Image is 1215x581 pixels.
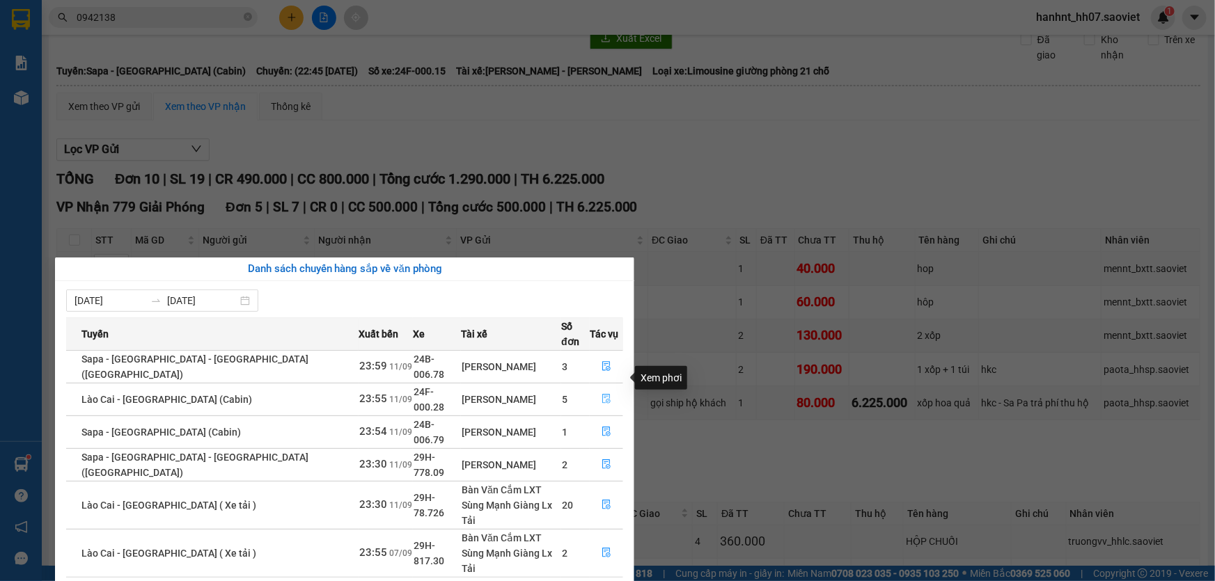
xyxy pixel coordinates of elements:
span: 24B-006.79 [414,419,444,445]
span: Xuất bến [359,326,398,342]
span: 24B-006.78 [414,353,444,380]
input: Đến ngày [167,293,237,308]
span: file-done [602,459,611,470]
div: Sùng Mạnh Giàng Lx Tải [462,498,561,528]
span: 07/09 [389,548,412,558]
span: Lào Cai - [GEOGRAPHIC_DATA] ( Xe tải ) [81,500,256,511]
span: Tài xế [461,326,487,342]
span: 11/09 [389,427,412,437]
div: Bàn Văn Cắm LXT [462,482,561,498]
button: file-done [590,494,622,516]
span: 29H-78.726 [414,492,444,518]
span: 23:30 [359,498,387,511]
span: 23:54 [359,425,387,438]
div: [PERSON_NAME] [462,457,561,472]
div: Bàn Văn Cắm LXT [462,530,561,546]
span: 29H-817.30 [414,540,444,566]
span: Số đơn [561,319,589,349]
button: file-done [590,421,622,443]
button: file-done [590,454,622,476]
span: 11/09 [389,500,412,510]
span: 24F-000.28 [414,386,444,413]
span: 23:59 [359,360,387,372]
span: file-done [602,548,611,559]
div: Sùng Mạnh Giàng Lx Tải [462,546,561,576]
span: 23:30 [359,458,387,470]
button: file-done [590,388,622,411]
span: 23:55 [359,392,387,405]
span: 23:55 [359,546,387,559]
div: Danh sách chuyến hàng sắp về văn phòng [66,261,623,278]
span: Sapa - [GEOGRAPHIC_DATA] (Cabin) [81,427,241,438]
span: file-done [602,427,611,438]
span: Sapa - [GEOGRAPHIC_DATA] - [GEOGRAPHIC_DATA] ([GEOGRAPHIC_DATA]) [81,353,308,380]
span: 11/09 [389,460,412,470]
span: file-done [602,500,611,511]
span: Tuyến [81,326,109,342]
span: 11/09 [389,395,412,404]
span: Sapa - [GEOGRAPHIC_DATA] - [GEOGRAPHIC_DATA] ([GEOGRAPHIC_DATA]) [81,452,308,478]
span: swap-right [150,295,162,306]
span: Lào Cai - [GEOGRAPHIC_DATA] ( Xe tải ) [81,548,256,559]
span: 2 [562,548,567,559]
span: to [150,295,162,306]
span: 3 [562,361,567,372]
span: file-done [602,394,611,405]
span: 20 [562,500,573,511]
span: Tác vụ [590,326,618,342]
span: 5 [562,394,567,405]
span: 2 [562,459,567,470]
span: file-done [602,361,611,372]
input: Từ ngày [75,293,145,308]
div: [PERSON_NAME] [462,424,561,440]
div: Xem phơi [635,366,687,390]
button: file-done [590,542,622,564]
span: Lào Cai - [GEOGRAPHIC_DATA] (Cabin) [81,394,252,405]
div: [PERSON_NAME] [462,392,561,407]
button: file-done [590,356,622,378]
span: 11/09 [389,362,412,372]
div: [PERSON_NAME] [462,359,561,374]
span: 1 [562,427,567,438]
span: 29H-778.09 [414,452,444,478]
span: Xe [413,326,425,342]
